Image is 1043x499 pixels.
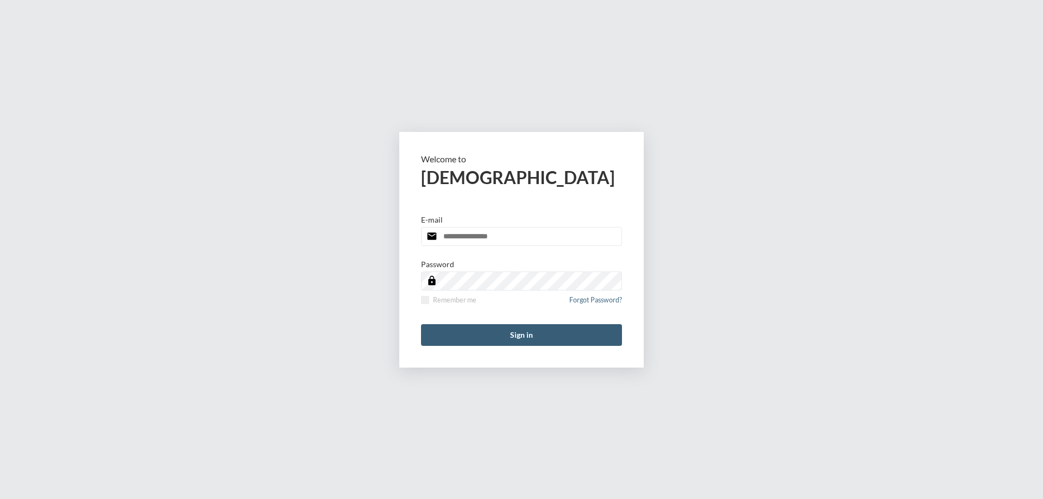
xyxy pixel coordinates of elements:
[421,324,622,346] button: Sign in
[421,167,622,188] h2: [DEMOGRAPHIC_DATA]
[421,215,443,224] p: E-mail
[421,260,454,269] p: Password
[421,154,622,164] p: Welcome to
[421,296,476,304] label: Remember me
[569,296,622,311] a: Forgot Password?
